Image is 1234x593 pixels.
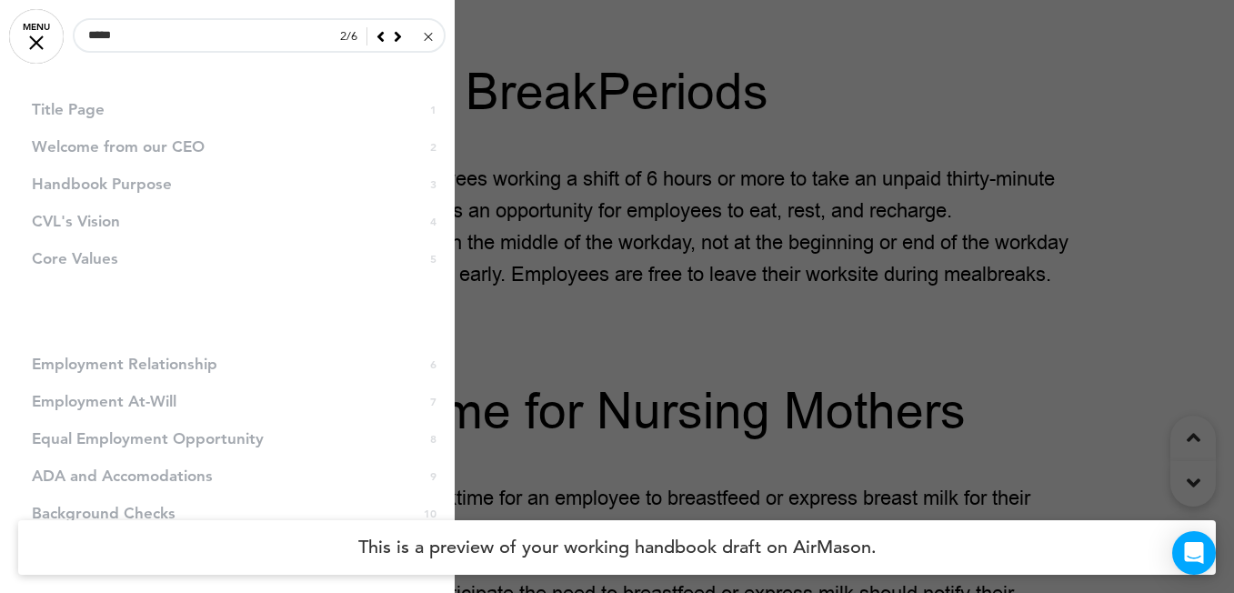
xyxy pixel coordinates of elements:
span: 6 [351,31,357,43]
a: MENU [9,9,64,64]
h4: This is a preview of your working handbook draft on AirMason. [18,520,1216,575]
div: Open Intercom Messenger [1172,531,1216,575]
span: / [340,27,367,45]
span: 2 [340,31,346,43]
